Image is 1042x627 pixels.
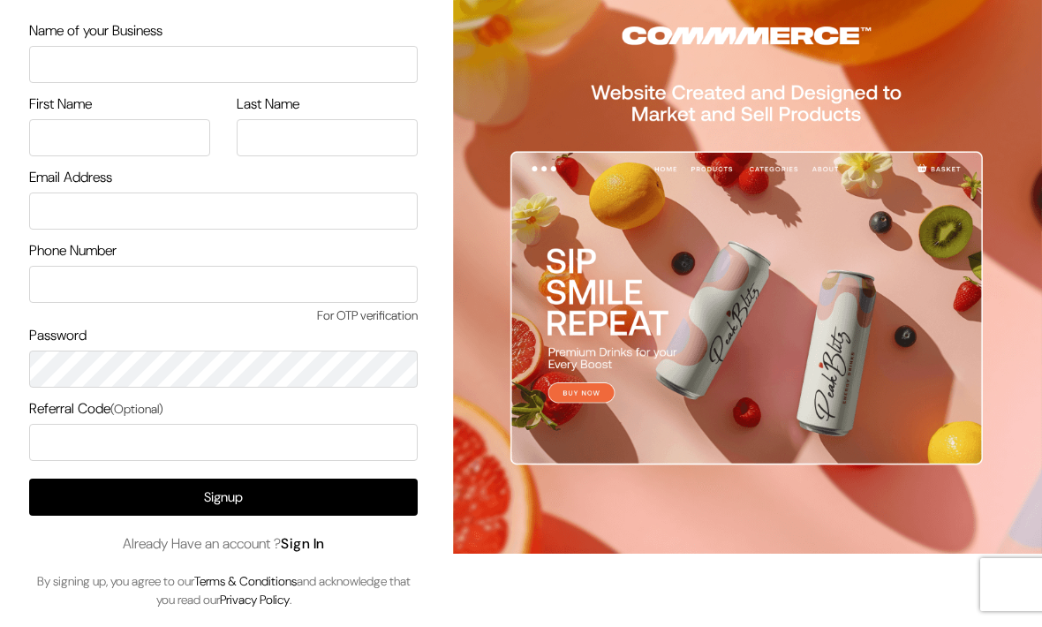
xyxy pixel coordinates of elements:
a: Terms & Conditions [194,577,297,593]
span: For OTP verification [29,310,418,329]
label: Last Name [237,97,299,118]
a: Sign In [281,538,325,556]
label: First Name [29,97,92,118]
p: By signing up, you agree to our and acknowledge that you read our . [29,576,418,613]
a: Privacy Policy [220,595,290,611]
label: Name of your Business [29,24,162,45]
label: Phone Number [29,244,117,265]
span: (Optional) [110,404,163,420]
label: Email Address [29,170,112,192]
label: Password [29,329,87,350]
span: Already Have an account ? [123,537,325,558]
button: Signup [29,482,418,519]
label: Referral Code [29,402,163,423]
